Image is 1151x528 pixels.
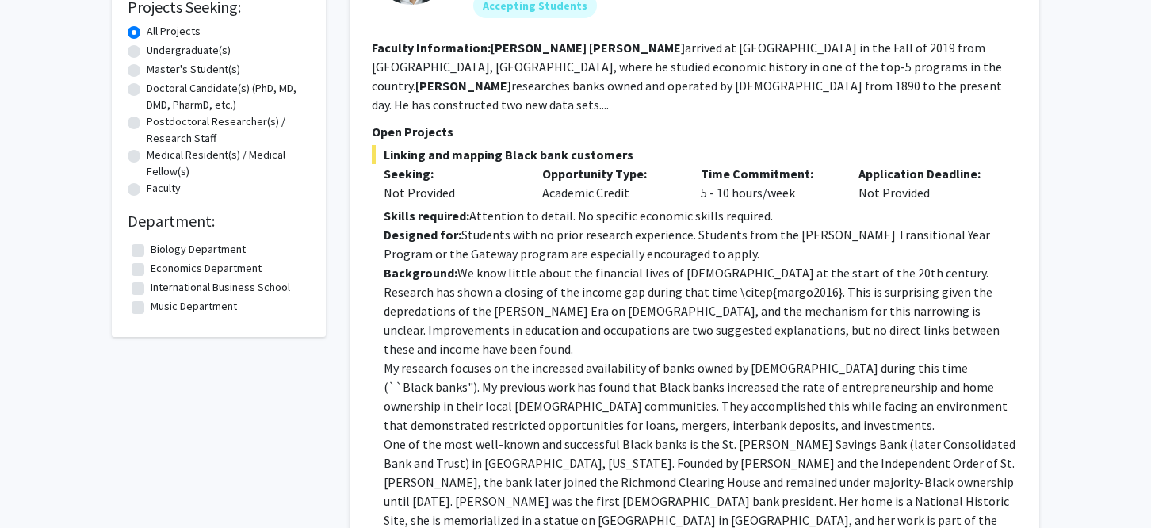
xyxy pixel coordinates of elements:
p: Opportunity Type: [542,164,677,183]
p: My research focuses on the increased availability of banks owned by [DEMOGRAPHIC_DATA] during thi... [384,358,1017,434]
b: Faculty Information: [372,40,491,55]
label: Undergraduate(s) [147,42,231,59]
label: Faculty [147,180,181,197]
label: Doctoral Candidate(s) (PhD, MD, DMD, PharmD, etc.) [147,80,310,113]
b: [PERSON_NAME] [491,40,587,55]
p: Students with no prior research experience. Students from the [PERSON_NAME] Transitional Year Pro... [384,225,1017,263]
fg-read-more: arrived at [GEOGRAPHIC_DATA] in the Fall of 2019 from [GEOGRAPHIC_DATA], [GEOGRAPHIC_DATA], where... [372,40,1002,113]
label: Music Department [151,298,237,315]
p: We know little about the financial lives of [DEMOGRAPHIC_DATA] at the start of the 20th century. ... [384,263,1017,358]
label: All Projects [147,23,201,40]
b: [PERSON_NAME] [589,40,685,55]
label: Medical Resident(s) / Medical Fellow(s) [147,147,310,180]
b: [PERSON_NAME] [415,78,511,94]
h2: Department: [128,212,310,231]
label: International Business School [151,279,290,296]
strong: Designed for: [384,227,461,243]
label: Postdoctoral Researcher(s) / Research Staff [147,113,310,147]
p: Attention to detail. No specific economic skills required. [384,206,1017,225]
div: Not Provided [384,183,518,202]
label: Master's Student(s) [147,61,240,78]
p: Time Commitment: [701,164,836,183]
span: Linking and mapping Black bank customers [372,145,1017,164]
p: Open Projects [372,122,1017,141]
label: Economics Department [151,260,262,277]
iframe: Chat [12,457,67,516]
p: Seeking: [384,164,518,183]
strong: Background: [384,265,457,281]
p: Application Deadline: [858,164,993,183]
strong: Skills required: [384,208,469,224]
div: Not Provided [847,164,1005,202]
div: Academic Credit [530,164,689,202]
label: Biology Department [151,241,246,258]
div: 5 - 10 hours/week [689,164,847,202]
